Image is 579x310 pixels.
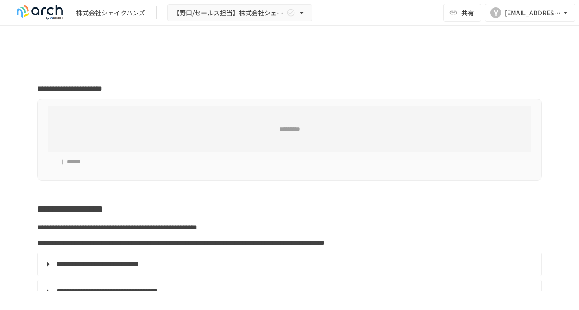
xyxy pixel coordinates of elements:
[173,7,285,19] span: 【野口/セールス担当】株式会社シェイクハンズ_初期設定サポート
[443,4,481,22] button: 共有
[167,4,312,22] button: 【野口/セールス担当】株式会社シェイクハンズ_初期設定サポート
[461,8,474,18] span: 共有
[490,7,501,18] div: Y
[485,4,575,22] button: Y[EMAIL_ADDRESS][DOMAIN_NAME]
[11,5,69,20] img: logo-default@2x-9cf2c760.svg
[76,8,145,18] div: 株式会社シェイクハンズ
[505,7,561,19] div: [EMAIL_ADDRESS][DOMAIN_NAME]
